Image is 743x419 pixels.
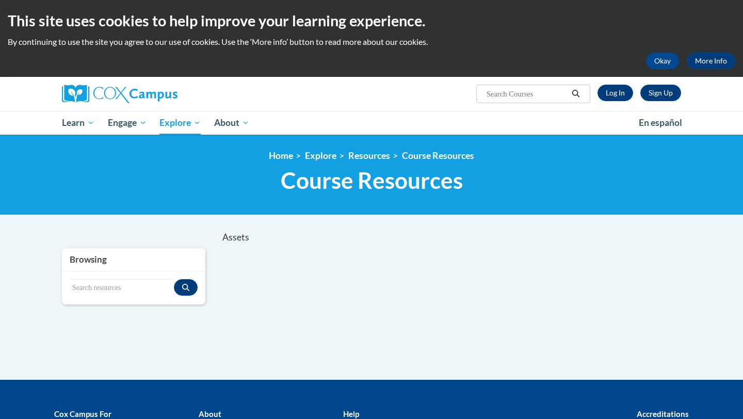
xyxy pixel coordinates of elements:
[70,279,174,297] input: Search resources
[62,85,258,103] a: Cox Campus
[343,409,359,418] b: Help
[62,117,94,129] span: Learn
[62,85,177,103] img: Cox Campus
[46,111,697,135] div: Main menu
[348,150,390,161] a: Resources
[402,150,474,161] a: Course Resources
[486,88,568,100] input: Search Courses
[153,111,207,135] a: Explore
[207,111,256,135] a: About
[101,111,153,135] a: Engage
[214,117,249,129] span: About
[639,117,682,128] span: En español
[54,409,111,418] b: Cox Campus For
[687,53,735,69] a: More Info
[597,85,633,101] a: Log In
[222,232,249,243] span: Assets
[70,253,198,266] h3: Browsing
[637,409,689,418] b: Accreditations
[269,150,293,161] a: Home
[174,279,198,296] button: Search resources
[8,10,735,31] h2: This site uses cookies to help improve your learning experience.
[8,36,735,47] p: By continuing to use the site you agree to our use of cookies. Use the ‘More info’ button to read...
[640,85,681,101] a: Register
[108,117,147,129] span: Engage
[159,117,201,129] span: Explore
[305,150,336,161] a: Explore
[281,167,463,194] span: Course Resources
[632,112,689,134] a: En español
[646,53,679,69] button: Okay
[55,111,101,135] a: Learn
[199,409,221,418] b: About
[568,88,584,100] button: Search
